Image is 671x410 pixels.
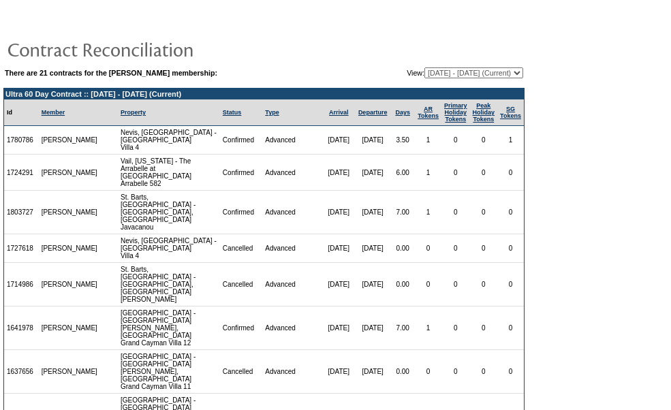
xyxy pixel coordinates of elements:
td: 0 [441,350,470,394]
td: 0 [470,263,498,306]
td: St. Barts, [GEOGRAPHIC_DATA] - [GEOGRAPHIC_DATA], [GEOGRAPHIC_DATA] Javacanou [118,191,220,234]
td: [DATE] [323,306,356,350]
td: [PERSON_NAME] [39,126,101,155]
td: 1714986 [4,263,39,306]
td: [DATE] [355,350,390,394]
td: 0 [415,350,441,394]
td: [GEOGRAPHIC_DATA] - [GEOGRAPHIC_DATA][PERSON_NAME], [GEOGRAPHIC_DATA] Grand Cayman Villa 11 [118,350,220,394]
td: 1780786 [4,126,39,155]
td: [PERSON_NAME] [39,350,101,394]
td: Advanced [262,263,322,306]
td: 0 [441,234,470,263]
td: [DATE] [355,155,390,191]
img: pgTtlContractReconciliation.gif [7,35,279,63]
td: 0 [470,155,498,191]
td: 1 [415,155,441,191]
td: 0 [415,234,441,263]
td: [PERSON_NAME] [39,234,101,263]
a: Departure [358,109,388,116]
td: Advanced [262,350,322,394]
td: Ultra 60 Day Contract :: [DATE] - [DATE] (Current) [4,89,524,99]
td: 0 [497,306,524,350]
td: 1637656 [4,350,39,394]
a: Days [395,109,410,116]
td: [DATE] [355,191,390,234]
td: Advanced [262,234,322,263]
td: 0 [470,126,498,155]
a: SGTokens [500,106,521,119]
td: [DATE] [355,263,390,306]
td: 0 [441,155,470,191]
td: 1 [415,126,441,155]
td: 3.50 [390,126,415,155]
td: 0.00 [390,234,415,263]
td: Advanced [262,126,322,155]
td: Confirmed [220,126,263,155]
td: 0 [497,350,524,394]
td: Cancelled [220,263,263,306]
td: 0 [441,263,470,306]
td: 7.00 [390,306,415,350]
td: 0 [470,350,498,394]
td: [DATE] [323,126,356,155]
td: 0.00 [390,350,415,394]
td: 0.00 [390,263,415,306]
td: 0 [470,234,498,263]
td: 1803727 [4,191,39,234]
td: [DATE] [323,234,356,263]
td: [DATE] [323,350,356,394]
td: [PERSON_NAME] [39,191,101,234]
a: ARTokens [418,106,439,119]
td: Nevis, [GEOGRAPHIC_DATA] - [GEOGRAPHIC_DATA] Villa 4 [118,126,220,155]
td: Confirmed [220,155,263,191]
a: Member [42,109,65,116]
td: Id [4,99,39,126]
td: 0 [497,155,524,191]
a: Property [121,109,146,116]
td: [DATE] [355,306,390,350]
td: Advanced [262,155,322,191]
b: There are 21 contracts for the [PERSON_NAME] membership: [5,69,217,77]
td: 1724291 [4,155,39,191]
a: Status [223,109,242,116]
td: 0 [470,191,498,234]
td: Advanced [262,306,322,350]
td: 0 [470,306,498,350]
td: Advanced [262,191,322,234]
td: [DATE] [323,263,356,306]
td: Cancelled [220,350,263,394]
td: 0 [497,263,524,306]
td: [PERSON_NAME] [39,306,101,350]
td: 0 [441,126,470,155]
a: Primary HolidayTokens [444,102,467,123]
td: St. Barts, [GEOGRAPHIC_DATA] - [GEOGRAPHIC_DATA], [GEOGRAPHIC_DATA] [PERSON_NAME] [118,263,220,306]
td: 1641978 [4,306,39,350]
td: Confirmed [220,306,263,350]
a: Peak HolidayTokens [473,102,495,123]
td: 1727618 [4,234,39,263]
td: 6.00 [390,155,415,191]
td: Vail, [US_STATE] - The Arrabelle at [GEOGRAPHIC_DATA] Arrabelle 582 [118,155,220,191]
td: Nevis, [GEOGRAPHIC_DATA] - [GEOGRAPHIC_DATA] Villa 4 [118,234,220,263]
td: 1 [415,306,441,350]
td: 0 [441,306,470,350]
td: 7.00 [390,191,415,234]
td: [GEOGRAPHIC_DATA] - [GEOGRAPHIC_DATA][PERSON_NAME], [GEOGRAPHIC_DATA] Grand Cayman Villa 12 [118,306,220,350]
td: 0 [497,191,524,234]
td: [DATE] [355,234,390,263]
a: Arrival [329,109,349,116]
td: [PERSON_NAME] [39,155,101,191]
td: [DATE] [323,191,356,234]
td: 1 [415,191,441,234]
td: View: [340,67,523,78]
td: 1 [497,126,524,155]
td: [DATE] [323,155,356,191]
td: 0 [441,191,470,234]
a: Type [265,109,279,116]
td: [DATE] [355,126,390,155]
td: Confirmed [220,191,263,234]
td: 0 [497,234,524,263]
td: [PERSON_NAME] [39,263,101,306]
td: 0 [415,263,441,306]
td: Cancelled [220,234,263,263]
